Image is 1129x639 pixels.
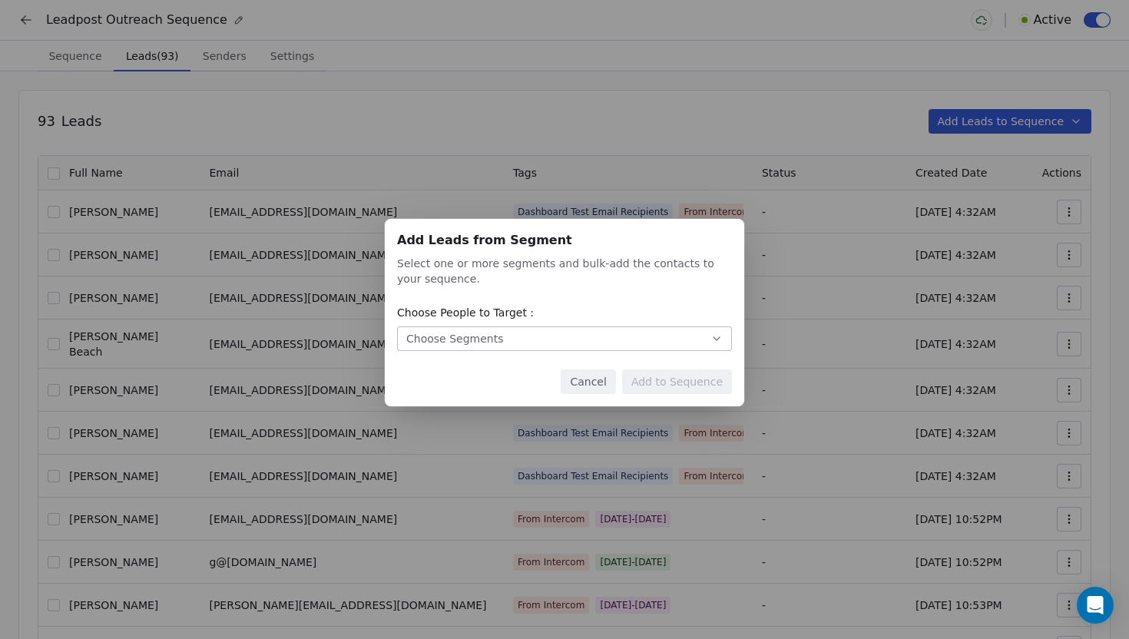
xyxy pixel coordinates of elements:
div: Choose People to Target : [397,305,732,320]
button: Cancel [561,369,615,394]
div: Add Leads from Segment [397,231,732,250]
button: Add to Sequence [622,369,732,394]
div: Select one or more segments and bulk-add the contacts to your sequence. [397,256,732,286]
div: Choose Segments [406,331,503,346]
